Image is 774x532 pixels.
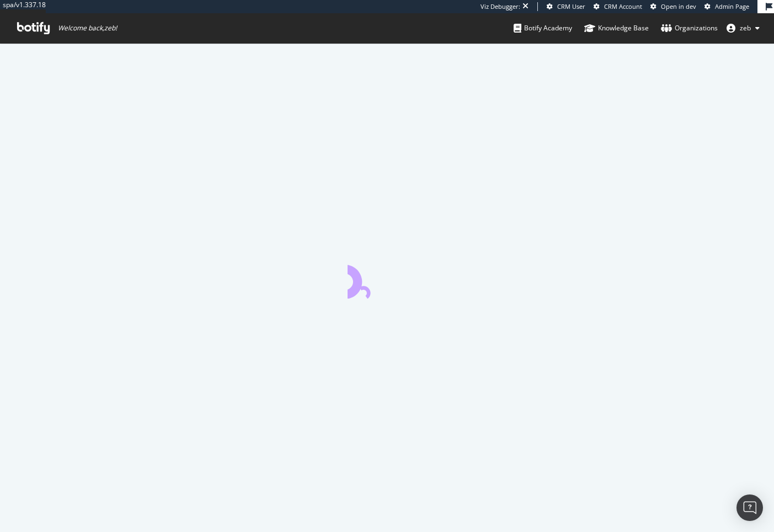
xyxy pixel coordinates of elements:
[594,2,642,11] a: CRM Account
[718,19,768,37] button: zeb
[584,23,649,34] div: Knowledge Base
[584,13,649,43] a: Knowledge Base
[547,2,585,11] a: CRM User
[704,2,749,11] a: Admin Page
[661,2,696,10] span: Open in dev
[736,494,763,521] div: Open Intercom Messenger
[661,23,718,34] div: Organizations
[348,259,427,299] div: animation
[661,13,718,43] a: Organizations
[650,2,696,11] a: Open in dev
[715,2,749,10] span: Admin Page
[557,2,585,10] span: CRM User
[481,2,520,11] div: Viz Debugger:
[514,13,572,43] a: Botify Academy
[58,24,117,33] span: Welcome back, zeb !
[604,2,642,10] span: CRM Account
[514,23,572,34] div: Botify Academy
[740,23,751,33] span: zeb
